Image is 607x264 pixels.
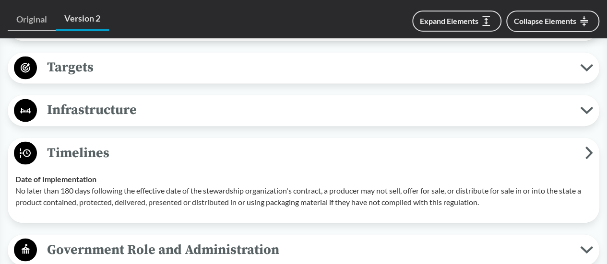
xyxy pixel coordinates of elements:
[37,239,580,260] span: Government Role and Administration
[11,141,596,165] button: Timelines
[15,174,96,183] strong: Date of Implementation
[11,238,596,262] button: Government Role and Administration
[506,11,599,32] button: Collapse Elements
[37,99,580,121] span: Infrastructure
[56,8,109,31] a: Version 2
[8,9,56,31] a: Original
[11,56,596,80] button: Targets
[37,57,580,78] span: Targets
[37,142,585,163] span: Timelines
[15,184,592,207] p: No later than 180 days following the effective date of the stewardship organization's contract, a...
[11,98,596,123] button: Infrastructure
[412,11,501,32] button: Expand Elements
